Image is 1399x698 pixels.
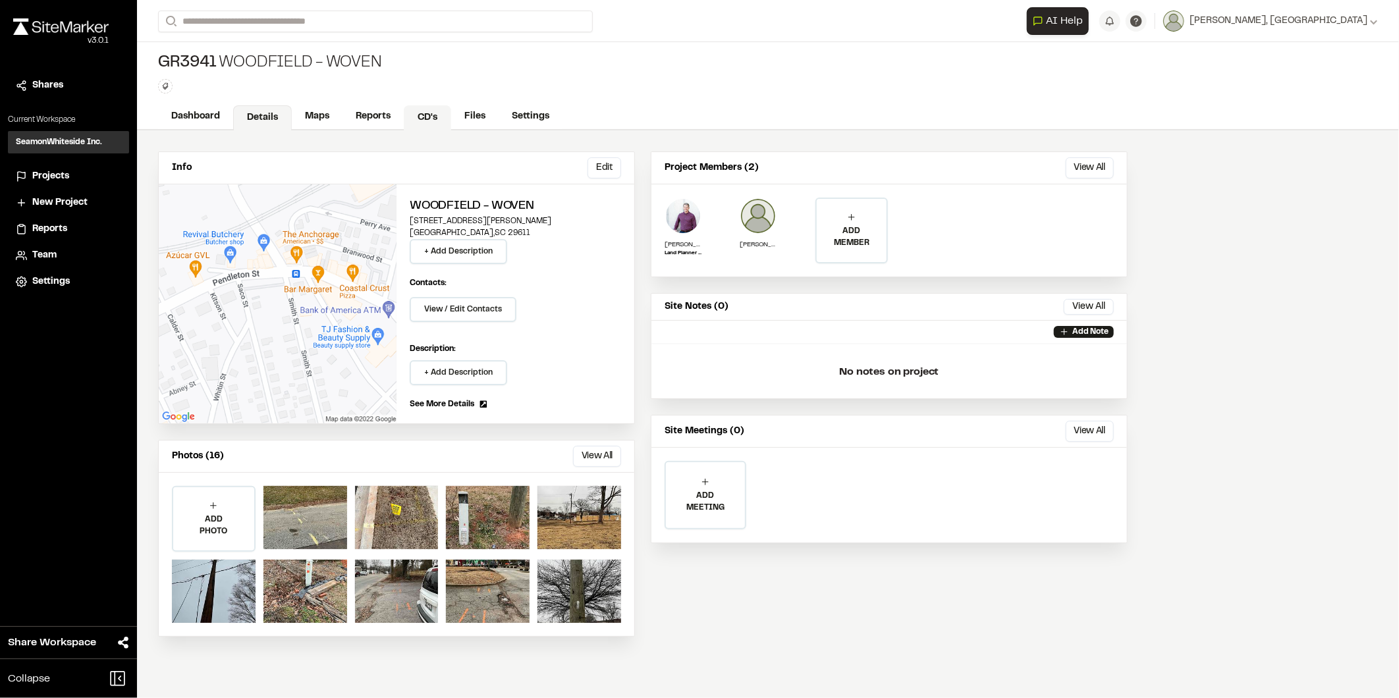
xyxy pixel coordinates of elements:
[665,300,728,314] p: Site Notes (0)
[665,161,759,175] p: Project Members (2)
[451,104,499,129] a: Files
[16,169,121,184] a: Projects
[32,222,67,236] span: Reports
[16,78,121,93] a: Shares
[1072,326,1109,338] p: Add Note
[410,343,621,355] p: Description:
[404,105,451,130] a: CD's
[817,225,887,249] p: ADD MEMBER
[16,222,121,236] a: Reports
[666,490,745,514] p: ADD MEETING
[32,169,69,184] span: Projects
[665,198,701,234] img: Whit Dawson
[588,157,621,178] button: Edit
[665,250,701,257] p: Land Planner IV
[1066,421,1114,442] button: View All
[573,446,621,467] button: View All
[665,424,744,439] p: Site Meetings (0)
[1027,7,1094,35] div: Open AI Assistant
[292,104,343,129] a: Maps
[740,240,777,250] p: [PERSON_NAME]
[16,248,121,263] a: Team
[158,53,217,74] span: GR3941
[32,78,63,93] span: Shares
[13,35,109,47] div: Oh geez...please don't...
[172,161,192,175] p: Info
[410,360,507,385] button: + Add Description
[1027,7,1089,35] button: Open AI Assistant
[158,104,233,129] a: Dashboard
[32,196,88,210] span: New Project
[410,198,621,215] h2: Woodfield - Woven
[173,514,254,537] p: ADD PHOTO
[343,104,404,129] a: Reports
[410,239,507,264] button: + Add Description
[233,105,292,130] a: Details
[410,215,621,227] p: [STREET_ADDRESS][PERSON_NAME]
[410,297,516,322] button: View / Edit Contacts
[16,275,121,289] a: Settings
[158,53,381,74] div: Woodfield - Woven
[1064,299,1114,315] button: View All
[32,275,70,289] span: Settings
[8,671,50,687] span: Collapse
[1163,11,1378,32] button: [PERSON_NAME], [GEOGRAPHIC_DATA]
[740,198,777,234] img: Raphael Betit
[172,449,224,464] p: Photos (16)
[1046,13,1083,29] span: AI Help
[499,104,562,129] a: Settings
[410,277,447,289] p: Contacts:
[410,227,621,239] p: [GEOGRAPHIC_DATA] , SC 29611
[8,114,129,126] p: Current Workspace
[410,398,474,410] span: See More Details
[1066,157,1114,178] button: View All
[13,18,109,35] img: rebrand.png
[1163,11,1184,32] img: User
[662,351,1116,393] p: No notes on project
[158,11,182,32] button: Search
[8,635,96,651] span: Share Workspace
[158,79,173,94] button: Edit Tags
[16,196,121,210] a: New Project
[16,136,102,148] h3: SeamonWhiteside Inc.
[32,248,57,263] span: Team
[665,240,701,250] p: [PERSON_NAME]
[1190,14,1367,28] span: [PERSON_NAME], [GEOGRAPHIC_DATA]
